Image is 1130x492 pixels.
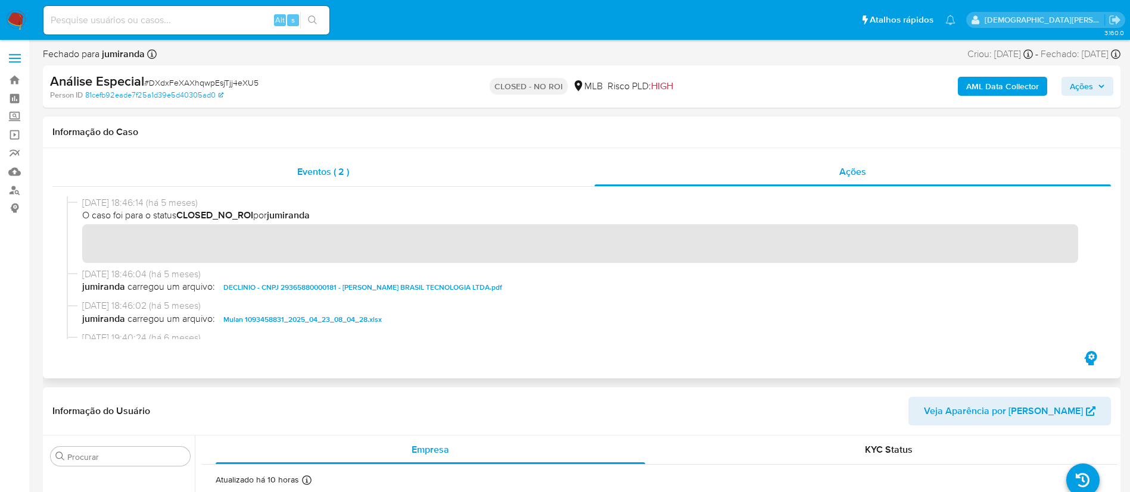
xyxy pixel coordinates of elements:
div: Criou: [DATE] [967,48,1033,61]
input: Procurar [67,452,185,462]
span: KYC Status [865,443,913,456]
button: search-icon [300,12,325,29]
p: CLOSED - NO ROI [490,78,568,95]
b: AML Data Collector [966,77,1039,96]
button: AML Data Collector [958,77,1047,96]
b: Análise Especial [50,71,144,90]
input: Pesquise usuários ou casos... [43,12,329,28]
a: Sair [1109,14,1121,26]
span: Risco PLD: [608,80,673,93]
span: Atalhos rápidos [870,14,933,26]
p: thais.asantos@mercadolivre.com [985,14,1105,26]
button: Ações [1061,77,1113,96]
a: Notificações [945,15,955,25]
span: Ações [1070,77,1093,96]
span: Empresa [412,443,449,456]
span: s [291,14,295,26]
span: Ações [839,165,866,178]
button: Veja Aparência por [PERSON_NAME] [908,397,1111,425]
h1: Informação do Caso [52,126,1111,138]
span: Eventos ( 2 ) [297,165,349,178]
span: Fechado para [43,48,145,61]
b: jumiranda [99,47,145,61]
a: 81cefb92eade7f25a1d39e5d40305ad0 [85,90,223,101]
div: MLB [572,80,603,93]
span: # DXdxFeXAXhqwpEsjTjj4eXU5 [144,77,259,89]
span: Veja Aparência por [PERSON_NAME] [924,397,1083,425]
h1: Informação do Usuário [52,405,150,417]
span: HIGH [651,79,673,93]
span: - [1035,48,1038,61]
span: Alt [275,14,285,26]
button: Procurar [55,452,65,461]
b: Person ID [50,90,83,101]
p: Atualizado há 10 horas [216,474,299,485]
div: Fechado: [DATE] [1041,48,1120,61]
